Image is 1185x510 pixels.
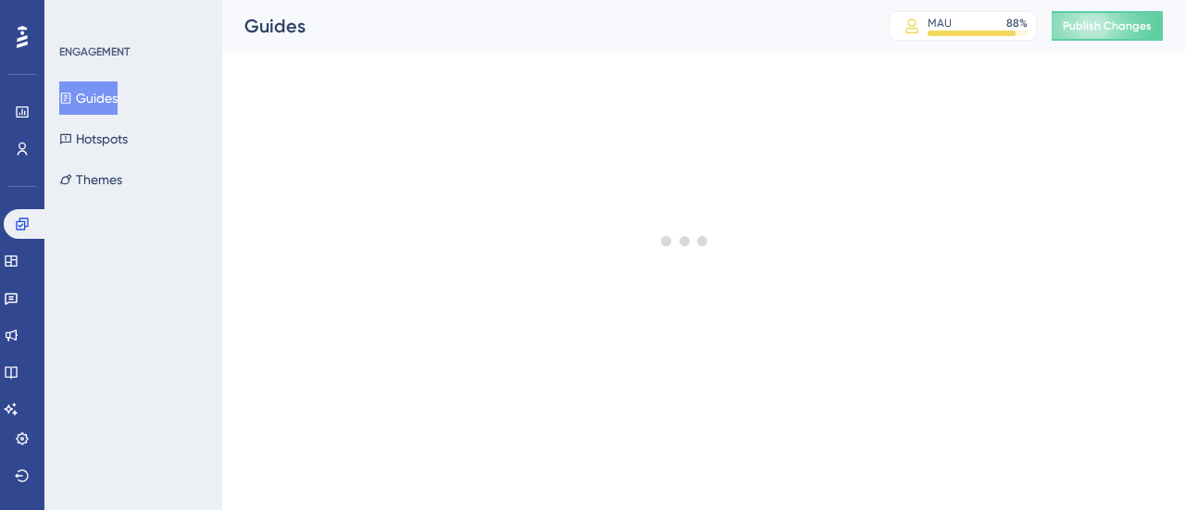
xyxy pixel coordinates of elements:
button: Publish Changes [1052,11,1163,41]
div: MAU [928,16,952,31]
div: Guides [244,13,842,39]
div: 88 % [1006,16,1028,31]
button: Themes [59,163,122,196]
button: Guides [59,81,118,115]
button: Hotspots [59,122,128,155]
span: Publish Changes [1063,19,1152,33]
div: ENGAGEMENT [59,44,130,59]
